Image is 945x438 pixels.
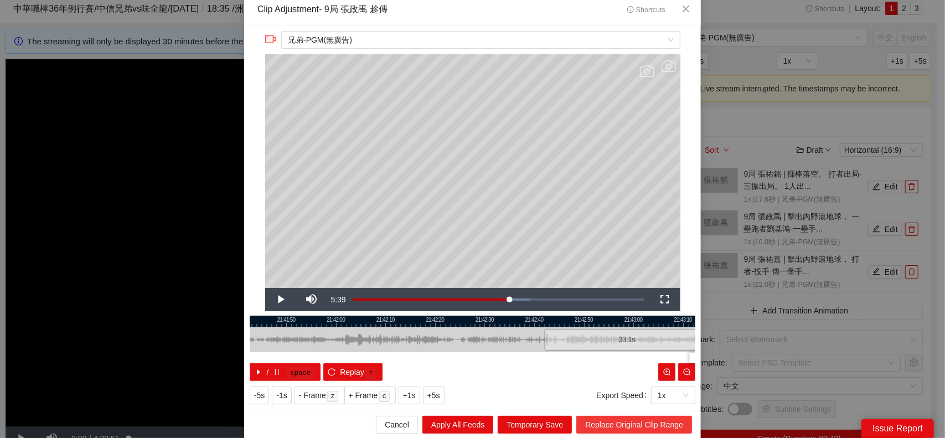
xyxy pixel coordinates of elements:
[403,389,416,401] span: +1s
[507,419,563,431] span: Temporary Save
[627,6,634,13] span: info-circle
[250,363,321,381] button: caret-right/pausespace
[649,288,680,311] button: Fullscreen
[287,368,314,379] kbd: space
[296,288,327,311] button: Mute
[257,3,388,16] div: Clip Adjustment - 9局 張政禹 趁傳
[376,416,418,434] button: Cancel
[399,387,420,404] button: +1s
[576,416,692,434] button: Replace Original Clip Range
[254,389,265,401] span: -5s
[295,387,344,404] button: - Framez
[681,4,690,13] span: close
[267,366,269,378] span: /
[272,387,291,404] button: -1s
[276,389,287,401] span: -1s
[265,34,276,45] span: video-camera
[273,368,281,377] span: pause
[427,389,440,401] span: +5s
[861,419,934,438] div: Issue Report
[344,387,396,404] button: + Framec
[658,363,675,381] button: zoom-in
[365,368,376,379] kbd: r
[340,366,364,378] span: Replay
[663,368,671,377] span: zoom-in
[678,363,695,381] button: zoom-out
[596,387,651,404] label: Export Speed
[265,54,680,288] div: Video Player
[299,389,326,401] span: - Frame
[288,32,673,48] span: 兄弟-PGM(無廣告)
[353,298,644,301] div: Progress Bar
[423,387,445,404] button: +5s
[385,419,409,431] span: Cancel
[323,363,383,381] button: reloadReplayr
[250,387,269,404] button: -5s
[255,368,262,377] span: caret-right
[328,368,335,377] span: reload
[658,387,689,404] span: 1x
[627,6,665,14] span: Shortcuts
[349,389,378,401] span: + Frame
[379,391,390,402] kbd: c
[683,368,691,377] span: zoom-out
[327,391,338,402] kbd: z
[545,329,709,351] div: 33.1 s
[265,288,296,311] button: Play
[422,416,494,434] button: Apply All Feeds
[498,416,572,434] button: Temporary Save
[431,419,485,431] span: Apply All Feeds
[585,419,683,431] span: Replace Original Clip Range
[331,295,346,304] span: 5:39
